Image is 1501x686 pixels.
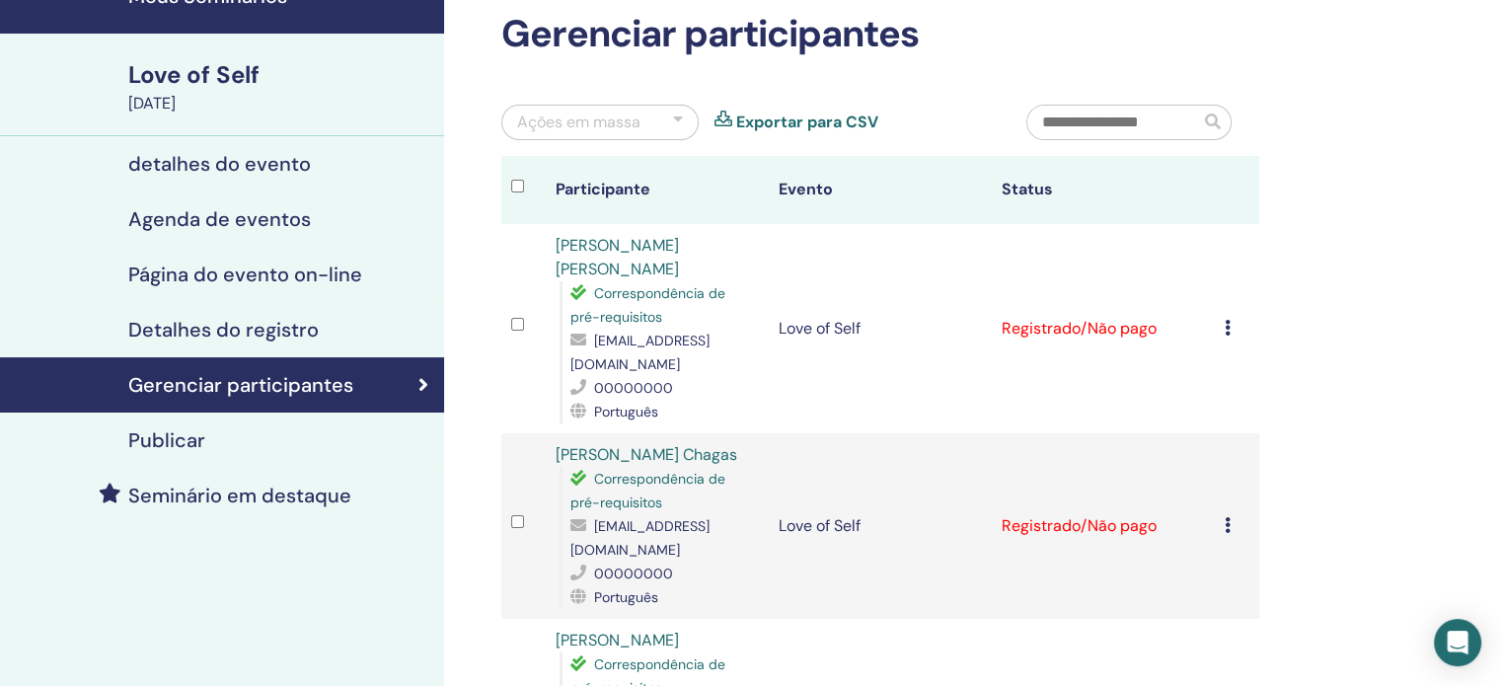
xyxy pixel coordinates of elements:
[769,224,992,433] td: Love of Self
[128,207,311,231] h4: Agenda de eventos
[128,484,351,507] h4: Seminário em destaque
[128,428,205,452] h4: Publicar
[546,156,769,224] th: Participante
[128,373,353,397] h4: Gerenciar participantes
[594,379,673,397] span: 00000000
[594,588,658,606] span: Português
[128,58,432,92] div: Love of Self
[116,58,444,115] a: Love of Self[DATE]
[570,517,710,559] span: [EMAIL_ADDRESS][DOMAIN_NAME]
[769,156,992,224] th: Evento
[594,403,658,420] span: Português
[992,156,1215,224] th: Status
[556,444,737,465] a: [PERSON_NAME] Chagas
[594,565,673,582] span: 00000000
[128,318,319,342] h4: Detalhes do registro
[501,12,1259,57] h2: Gerenciar participantes
[570,284,725,326] span: Correspondência de pré-requisitos
[556,235,679,279] a: [PERSON_NAME] [PERSON_NAME]
[1434,619,1481,666] div: Open Intercom Messenger
[517,111,640,134] div: Ações em massa
[570,332,710,373] span: [EMAIL_ADDRESS][DOMAIN_NAME]
[128,152,311,176] h4: detalhes do evento
[769,433,992,619] td: Love of Self
[556,630,679,650] a: [PERSON_NAME]
[570,470,725,511] span: Correspondência de pré-requisitos
[128,263,362,286] h4: Página do evento on-line
[736,111,878,134] a: Exportar para CSV
[128,92,432,115] div: [DATE]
